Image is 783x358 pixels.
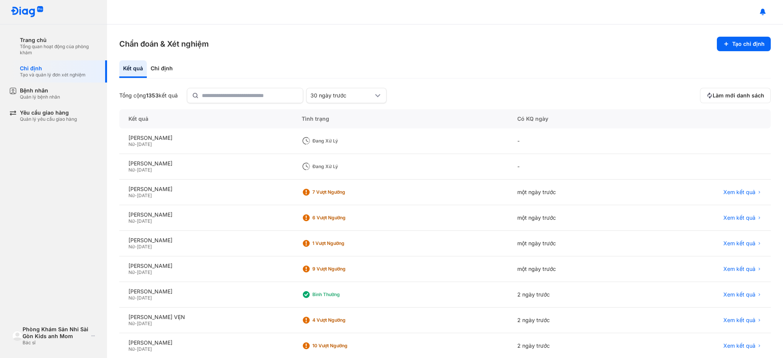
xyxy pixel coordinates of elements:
div: Tạo và quản lý đơn xét nghiệm [20,72,86,78]
div: - [508,128,640,154]
button: Tạo chỉ định [717,37,771,51]
span: Xem kết quả [723,240,755,247]
div: Tình trạng [292,109,508,128]
div: 30 ngày trước [310,92,373,99]
span: Xem kết quả [723,342,755,349]
div: một ngày trước [508,180,640,205]
img: logo [11,6,44,18]
span: Nữ [128,193,135,198]
span: Xem kết quả [723,317,755,324]
div: 4 Vượt ngưỡng [312,317,374,323]
span: [DATE] [137,167,152,173]
span: - [135,321,137,326]
span: [DATE] [137,269,152,275]
div: Chỉ định [20,65,86,72]
div: 2 ngày trước [508,282,640,308]
img: logo [12,331,23,341]
span: [DATE] [137,346,152,352]
span: Nữ [128,141,135,147]
div: một ngày trước [508,256,640,282]
span: Xem kết quả [723,189,755,196]
div: Đang xử lý [312,164,374,170]
div: 10 Vượt ngưỡng [312,343,374,349]
span: [DATE] [137,321,152,326]
div: [PERSON_NAME] [128,186,283,193]
div: Phòng Khám Sản Nhi Sài Gòn Kids anh Mom [23,326,88,340]
div: 6 Vượt ngưỡng [312,215,374,221]
span: Nữ [128,269,135,275]
div: một ngày trước [508,205,640,231]
span: Xem kết quả [723,214,755,221]
div: Yêu cầu giao hàng [20,109,77,116]
div: 2 ngày trước [508,308,640,333]
div: [PERSON_NAME] [128,211,283,218]
h3: Chẩn đoán & Xét nghiệm [119,39,209,49]
div: Kết quả [119,109,292,128]
div: Bác sĩ [23,340,88,346]
span: Xem kết quả [723,266,755,272]
span: Nữ [128,218,135,224]
div: Tổng cộng kết quả [119,92,178,99]
div: 1 Vượt ngưỡng [312,240,374,246]
div: [PERSON_NAME] [128,134,283,141]
span: Nữ [128,167,135,173]
span: 1353 [146,92,159,99]
div: Bình thường [312,292,374,298]
span: - [135,244,137,249]
span: - [135,141,137,147]
span: [DATE] [137,141,152,147]
span: Nữ [128,244,135,249]
div: 7 Vượt ngưỡng [312,189,374,195]
div: [PERSON_NAME] [128,288,283,295]
div: [PERSON_NAME] [128,339,283,346]
div: Kết quả [119,60,147,78]
div: Trang chủ [20,37,98,44]
div: một ngày trước [508,231,640,256]
span: [DATE] [137,244,152,249]
span: Nữ [128,295,135,301]
div: Bệnh nhân [20,87,60,94]
span: [DATE] [137,295,152,301]
div: Quản lý bệnh nhân [20,94,60,100]
span: [DATE] [137,193,152,198]
span: - [135,218,137,224]
span: - [135,346,137,352]
div: 9 Vượt ngưỡng [312,266,374,272]
span: Làm mới danh sách [713,92,764,99]
span: - [135,167,137,173]
div: [PERSON_NAME] VẸN [128,314,283,321]
div: Có KQ ngày [508,109,640,128]
span: - [135,193,137,198]
div: Chỉ định [147,60,177,78]
div: - [508,154,640,180]
span: - [135,269,137,275]
div: Quản lý yêu cầu giao hàng [20,116,77,122]
div: [PERSON_NAME] [128,262,283,269]
span: - [135,295,137,301]
span: Nữ [128,346,135,352]
div: [PERSON_NAME] [128,237,283,244]
span: Xem kết quả [723,291,755,298]
div: [PERSON_NAME] [128,160,283,167]
span: Nữ [128,321,135,326]
div: Đang xử lý [312,138,374,144]
div: Tổng quan hoạt động của phòng khám [20,44,98,56]
button: Làm mới danh sách [700,88,771,103]
span: [DATE] [137,218,152,224]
